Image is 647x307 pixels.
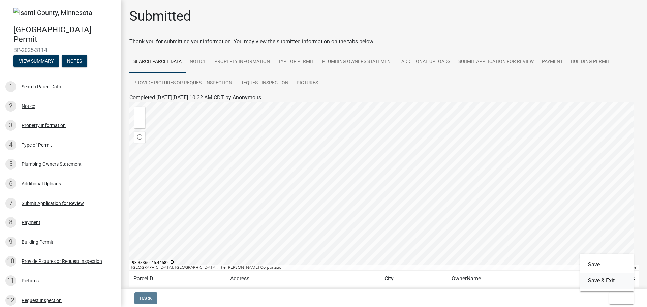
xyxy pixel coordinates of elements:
td: Address [226,271,381,287]
span: Back [140,296,152,301]
a: Pictures [292,72,322,94]
div: Submit Application for Review [22,201,84,206]
div: Building Permit [22,240,53,244]
div: Additional Uploads [22,181,61,186]
span: Exit [615,296,624,301]
a: Property Information [210,51,274,73]
div: Type of Permit [22,143,52,147]
a: Provide Pictures or Request Inspection [129,72,236,94]
div: 12 [5,295,16,306]
a: Plumbing Owners Statement [318,51,397,73]
wm-modal-confirm: Notes [62,59,87,64]
div: Zoom out [134,118,145,128]
div: Zoom in [134,107,145,118]
div: 1 [5,81,16,92]
button: Back [134,292,157,304]
wm-modal-confirm: Summary [13,59,59,64]
a: Notice [186,51,210,73]
button: Save [580,256,634,273]
img: Isanti County, Minnesota [13,8,92,18]
td: City [380,271,448,287]
button: Notes [62,55,87,67]
h4: [GEOGRAPHIC_DATA] Permit [13,25,116,44]
span: BP-2025-3114 [13,47,108,53]
a: Payment [538,51,567,73]
div: 4 [5,140,16,150]
div: 9 [5,237,16,247]
div: Search Parcel Data [22,84,61,89]
a: Additional Uploads [397,51,454,73]
a: Request Inspection [236,72,292,94]
div: 11 [5,275,16,286]
div: [GEOGRAPHIC_DATA], [GEOGRAPHIC_DATA], The [PERSON_NAME] Corportation [129,265,606,270]
div: Pictures [22,278,39,283]
td: ParcelID [129,271,226,287]
a: Esri [631,265,637,270]
div: Notice [22,104,35,109]
div: Payment [22,220,40,225]
div: Thank you for submitting your information. You may view the submitted information on the tabs below. [129,38,639,46]
button: Exit [609,292,634,304]
div: 8 [5,217,16,228]
a: Building Permit [567,51,614,73]
button: View Summary [13,55,59,67]
div: Request Inspection [22,298,62,303]
div: Plumbing Owners Statement [22,162,82,166]
span: Completed [DATE][DATE] 10:32 AM CDT by Anonymous [129,94,261,101]
div: Find my location [134,132,145,143]
div: Exit [580,254,634,291]
a: Submit Application for Review [454,51,538,73]
div: 6 [5,178,16,189]
div: 10 [5,256,16,267]
td: OwnerName [448,271,580,287]
a: Search Parcel Data [129,51,186,73]
a: Type of Permit [274,51,318,73]
div: 7 [5,198,16,209]
div: 5 [5,159,16,170]
button: Save & Exit [580,273,634,289]
div: Property Information [22,123,66,128]
div: Provide Pictures or Request Inspection [22,259,102,264]
div: 2 [5,101,16,112]
h1: Submitted [129,8,191,24]
div: 3 [5,120,16,131]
